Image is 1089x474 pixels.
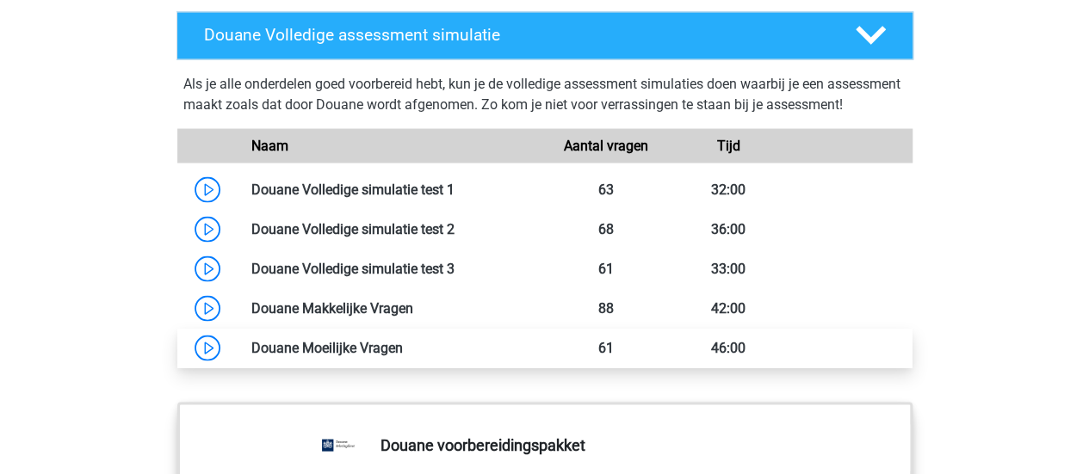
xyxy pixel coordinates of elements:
[238,219,545,239] div: Douane Volledige simulatie test 2
[544,135,666,156] div: Aantal vragen
[170,11,920,59] a: Douane Volledige assessment simulatie
[204,25,827,45] h4: Douane Volledige assessment simulatie
[183,73,906,121] div: Als je alle onderdelen goed voorbereid hebt, kun je de volledige assessment simulaties doen waarb...
[667,135,789,156] div: Tijd
[238,337,545,358] div: Douane Moeilijke Vragen
[238,298,545,318] div: Douane Makkelijke Vragen
[238,258,545,279] div: Douane Volledige simulatie test 3
[238,179,545,200] div: Douane Volledige simulatie test 1
[238,135,545,156] div: Naam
